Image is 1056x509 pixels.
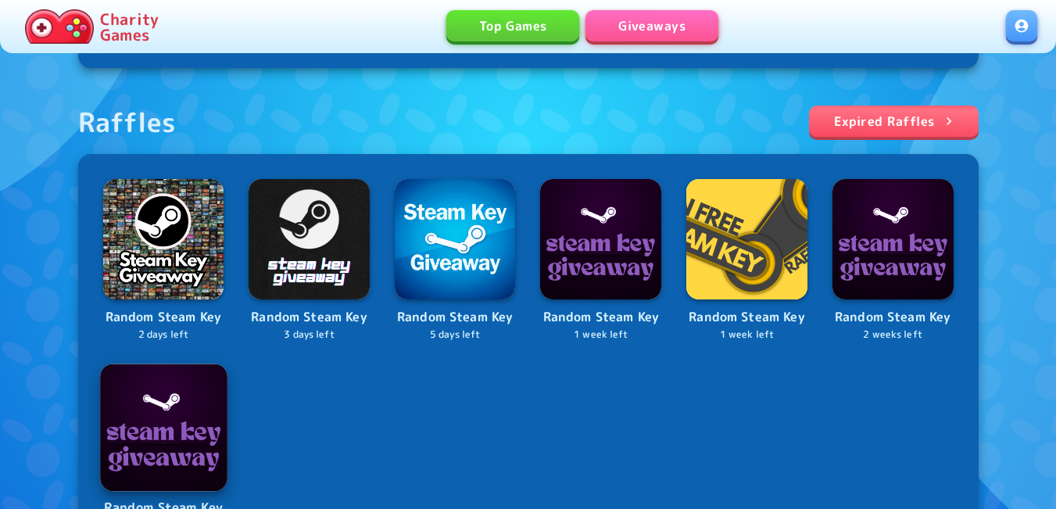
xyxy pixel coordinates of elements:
p: Random Steam Key [249,307,370,328]
p: Charity Games [100,11,159,42]
img: Logo [103,179,224,300]
div: Raffles [78,106,177,138]
p: Random Steam Key [832,307,954,328]
p: Random Steam Key [103,307,224,328]
img: Logo [832,179,954,300]
p: Random Steam Key [686,307,807,328]
p: 1 week left [686,328,807,342]
img: Logo [686,179,807,300]
a: LogoRandom Steam Key1 week left [540,179,661,342]
p: Random Steam Key [395,307,516,328]
p: 2 weeks left [832,328,954,342]
a: Expired Raffles [809,106,979,137]
p: 3 days left [249,328,370,342]
p: 2 days left [103,328,224,342]
a: LogoRandom Steam Key5 days left [395,179,516,342]
img: Logo [540,179,661,300]
a: Giveaways [585,10,718,41]
a: Top Games [446,10,579,41]
img: Logo [100,364,227,490]
p: Random Steam Key [540,307,661,328]
img: Logo [249,179,370,300]
p: 1 week left [540,328,661,342]
p: 5 days left [395,328,516,342]
img: Charity.Games [25,9,94,44]
img: Logo [395,179,516,300]
a: LogoRandom Steam Key2 weeks left [832,179,954,342]
a: LogoRandom Steam Key1 week left [686,179,807,342]
a: LogoRandom Steam Key3 days left [249,179,370,342]
a: Charity Games [19,6,165,47]
a: LogoRandom Steam Key2 days left [103,179,224,342]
